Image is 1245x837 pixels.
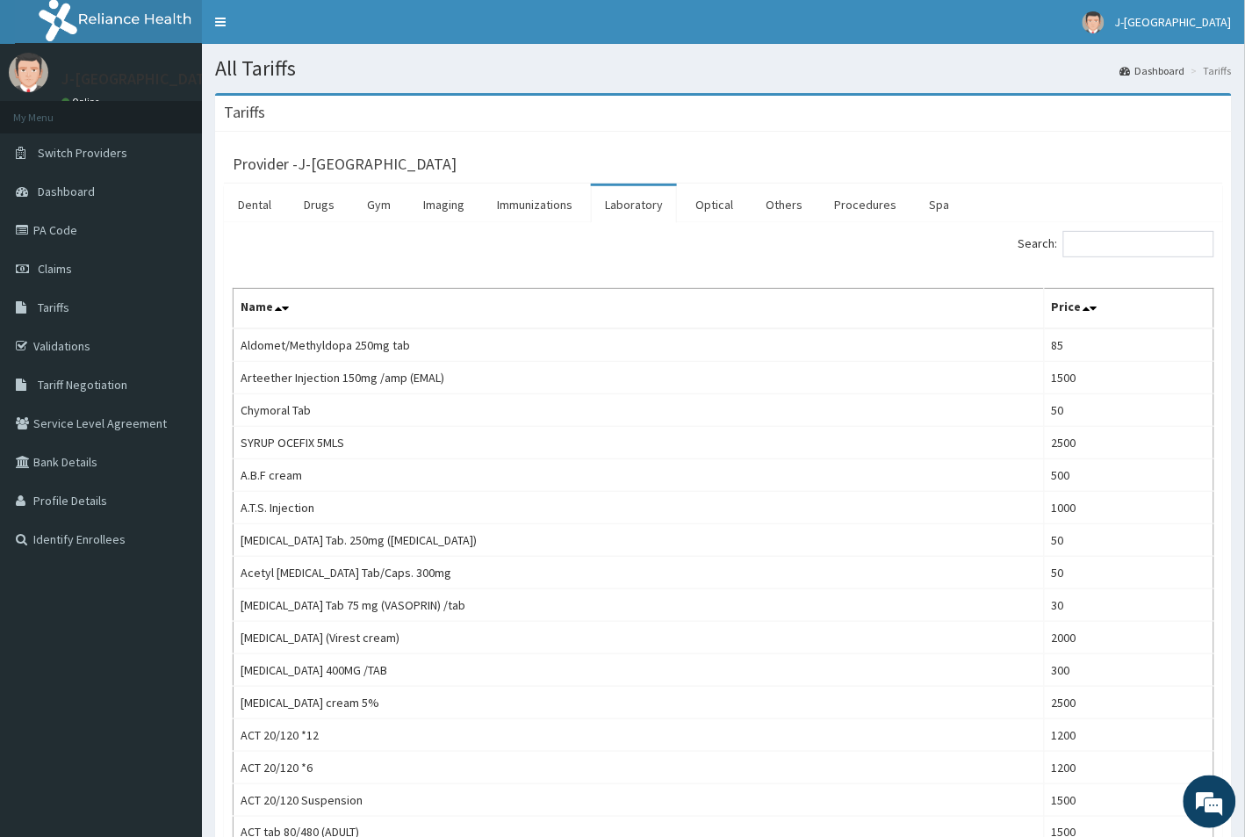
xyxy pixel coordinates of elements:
[1044,784,1213,817] td: 1500
[234,752,1045,784] td: ACT 20/120 *6
[1044,427,1213,459] td: 2500
[234,492,1045,524] td: A.T.S. Injection
[591,186,677,223] a: Laboratory
[409,186,479,223] a: Imaging
[1044,459,1213,492] td: 500
[681,186,747,223] a: Optical
[234,557,1045,589] td: Acetyl [MEDICAL_DATA] Tab/Caps. 300mg
[234,622,1045,654] td: [MEDICAL_DATA] (Virest cream)
[1044,557,1213,589] td: 50
[752,186,817,223] a: Others
[1044,719,1213,752] td: 1200
[290,186,349,223] a: Drugs
[38,299,69,315] span: Tariffs
[224,186,285,223] a: Dental
[215,57,1232,80] h1: All Tariffs
[1044,589,1213,622] td: 30
[916,186,964,223] a: Spa
[234,427,1045,459] td: SYRUP OCEFIX 5MLS
[1044,622,1213,654] td: 2000
[234,459,1045,492] td: A.B.F cream
[1063,231,1214,257] input: Search:
[234,654,1045,687] td: [MEDICAL_DATA] 400MG /TAB
[1120,63,1185,78] a: Dashboard
[1187,63,1232,78] li: Tariffs
[1044,752,1213,784] td: 1200
[353,186,405,223] a: Gym
[234,524,1045,557] td: [MEDICAL_DATA] Tab. 250mg ([MEDICAL_DATA])
[38,261,72,277] span: Claims
[9,53,48,92] img: User Image
[234,289,1045,329] th: Name
[1044,394,1213,427] td: 50
[234,784,1045,817] td: ACT 20/120 Suspension
[1044,328,1213,362] td: 85
[1018,231,1214,257] label: Search:
[1044,289,1213,329] th: Price
[234,687,1045,719] td: [MEDICAL_DATA] cream 5%
[1083,11,1105,33] img: User Image
[1044,654,1213,687] td: 300
[483,186,587,223] a: Immunizations
[234,589,1045,622] td: [MEDICAL_DATA] Tab 75 mg (VASOPRIN) /tab
[61,71,219,87] p: J-[GEOGRAPHIC_DATA]
[1115,14,1232,30] span: J-[GEOGRAPHIC_DATA]
[821,186,911,223] a: Procedures
[38,184,95,199] span: Dashboard
[1044,492,1213,524] td: 1000
[234,328,1045,362] td: Aldomet/Methyldopa 250mg tab
[38,377,127,393] span: Tariff Negotiation
[234,719,1045,752] td: ACT 20/120 *12
[234,362,1045,394] td: Arteether Injection 150mg /amp (EMAL)
[234,394,1045,427] td: Chymoral Tab
[38,145,127,161] span: Switch Providers
[1044,362,1213,394] td: 1500
[233,156,457,172] h3: Provider - J-[GEOGRAPHIC_DATA]
[1044,524,1213,557] td: 50
[224,105,265,120] h3: Tariffs
[1044,687,1213,719] td: 2500
[61,96,104,108] a: Online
